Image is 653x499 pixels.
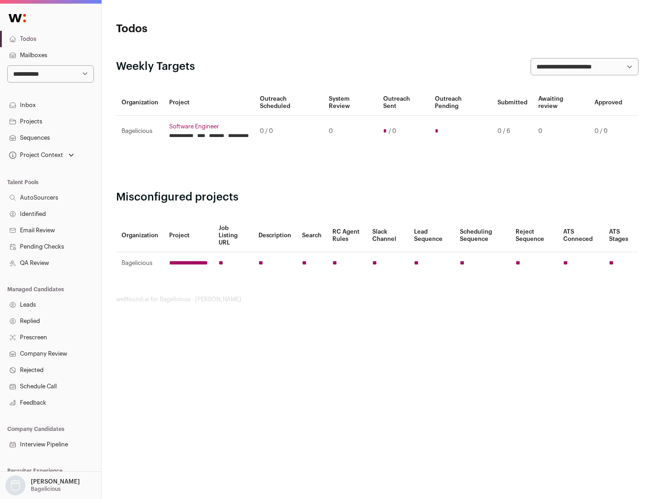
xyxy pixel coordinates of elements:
[116,90,164,116] th: Organization
[492,90,533,116] th: Submitted
[169,123,249,130] a: Software Engineer
[116,59,195,74] h2: Weekly Targets
[409,219,454,252] th: Lead Sequence
[116,296,638,303] footer: wellfound:ai for Bagelicious - [PERSON_NAME]
[164,219,213,252] th: Project
[116,252,164,274] td: Bagelicious
[589,90,628,116] th: Approved
[558,219,603,252] th: ATS Conneced
[253,219,297,252] th: Description
[164,90,254,116] th: Project
[4,475,82,495] button: Open dropdown
[604,219,638,252] th: ATS Stages
[254,90,323,116] th: Outreach Scheduled
[7,152,63,159] div: Project Context
[533,116,589,147] td: 0
[589,116,628,147] td: 0 / 0
[297,219,327,252] th: Search
[429,90,492,116] th: Outreach Pending
[116,219,164,252] th: Organization
[4,9,31,27] img: Wellfound
[323,116,377,147] td: 0
[327,219,366,252] th: RC Agent Rules
[213,219,253,252] th: Job Listing URL
[323,90,377,116] th: System Review
[116,22,290,36] h1: Todos
[510,219,558,252] th: Reject Sequence
[533,90,589,116] th: Awaiting review
[31,485,61,493] p: Bagelicious
[116,116,164,147] td: Bagelicious
[389,127,396,135] span: / 0
[31,478,80,485] p: [PERSON_NAME]
[454,219,510,252] th: Scheduling Sequence
[378,90,430,116] th: Outreach Sent
[7,149,76,161] button: Open dropdown
[492,116,533,147] td: 0 / 6
[367,219,409,252] th: Slack Channel
[5,475,25,495] img: nopic.png
[116,190,638,205] h2: Misconfigured projects
[254,116,323,147] td: 0 / 0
